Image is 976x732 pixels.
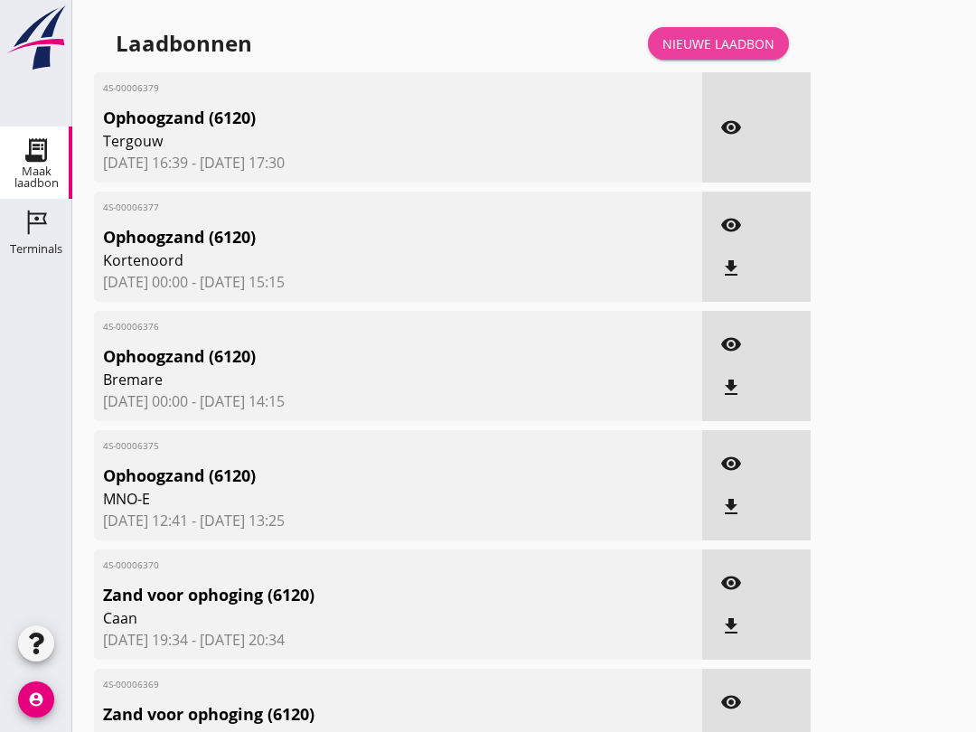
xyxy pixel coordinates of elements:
span: Zand voor ophoging (6120) [103,702,595,727]
span: Kortenoord [103,249,595,271]
div: Nieuwe laadbon [662,34,774,53]
span: [DATE] 19:34 - [DATE] 20:34 [103,629,693,651]
span: 4S-00006377 [103,201,595,214]
i: visibility [720,117,742,138]
span: Zand voor ophoging (6120) [103,583,595,607]
span: Ophoogzand (6120) [103,464,595,488]
span: 4S-00006369 [103,678,595,691]
span: Caan [103,607,595,629]
span: 4S-00006376 [103,320,595,333]
i: file_download [720,496,742,518]
i: visibility [720,214,742,236]
span: [DATE] 16:39 - [DATE] 17:30 [103,152,693,174]
span: [DATE] 00:00 - [DATE] 15:15 [103,271,693,293]
div: Laadbonnen [116,29,252,58]
span: MNO-E [103,488,595,510]
span: 4S-00006370 [103,558,595,572]
i: account_circle [18,681,54,718]
i: file_download [720,258,742,279]
span: [DATE] 12:41 - [DATE] 13:25 [103,510,693,531]
i: visibility [720,453,742,474]
i: visibility [720,333,742,355]
i: file_download [720,377,742,399]
span: Ophoogzand (6120) [103,225,595,249]
i: visibility [720,572,742,594]
div: Terminals [10,243,62,255]
i: file_download [720,615,742,637]
span: 4S-00006379 [103,81,595,95]
span: 4S-00006375 [103,439,595,453]
a: Nieuwe laadbon [648,27,789,60]
img: logo-small.a267ee39.svg [4,5,69,71]
span: [DATE] 00:00 - [DATE] 14:15 [103,390,693,412]
i: visibility [720,691,742,713]
span: Ophoogzand (6120) [103,344,595,369]
span: Bremare [103,369,595,390]
span: Tergouw [103,130,595,152]
span: Ophoogzand (6120) [103,106,595,130]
